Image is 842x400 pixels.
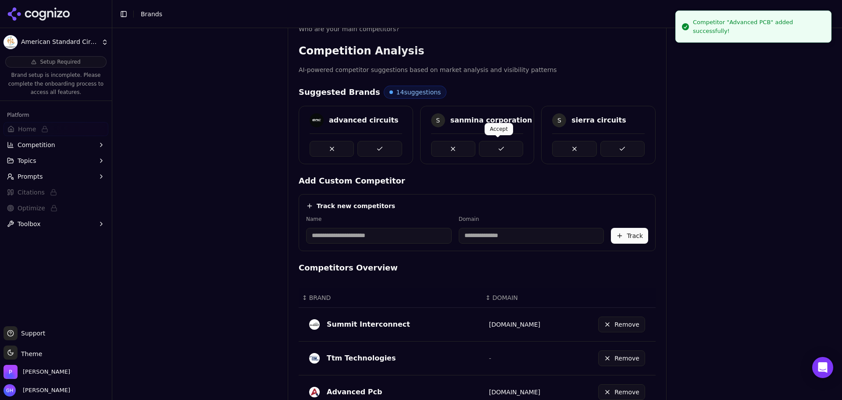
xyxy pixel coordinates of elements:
div: Competitor "Advanced PCB" added successfully! [693,18,824,35]
span: Support [18,329,45,338]
button: Open user button [4,384,70,396]
span: Home [18,125,36,133]
span: American Standard Circuits [21,38,98,46]
button: Topics [4,154,108,168]
span: Citations [18,188,45,197]
span: Topics [18,156,36,165]
span: S [431,113,445,127]
div: ↕BRAND [302,293,478,302]
span: Theme [18,350,42,357]
button: Competition [4,138,108,152]
button: Remove [598,317,645,332]
h4: Suggested Brands [299,86,380,98]
span: Prompts [18,172,43,181]
h4: Competitors Overview [299,262,656,274]
span: Competition [18,141,55,149]
th: BRAND [299,288,482,308]
div: Advanced Pcb [327,387,382,397]
span: DOMAIN [492,293,518,302]
h3: Competition Analysis [299,44,656,58]
button: Remove [598,350,645,366]
div: Who are your main competitors? [299,25,656,33]
span: BRAND [309,293,331,302]
button: Track [611,228,648,244]
a: [DOMAIN_NAME] [489,321,540,328]
span: S [552,113,566,127]
button: Prompts [4,169,108,184]
button: Toolbox [4,217,108,231]
img: Grace Hallen [4,384,16,396]
div: Open Intercom Messenger [812,357,833,378]
span: Brands [141,11,162,18]
h4: Add Custom Competitor [299,175,656,187]
div: ↕DOMAIN [485,293,556,302]
p: Accept [490,126,508,133]
span: Toolbox [18,220,41,228]
span: Optimize [18,204,45,213]
div: Summit Interconnect [327,319,410,330]
img: Advanced PCB [309,387,320,397]
label: Name [306,216,452,223]
div: Ttm Technologies [327,353,396,364]
p: Brand setup is incomplete. Please complete the onboarding process to access all features. [5,71,107,97]
p: AI-powered competitor suggestions based on market analysis and visibility patterns [299,65,656,75]
span: 14 suggestions [396,88,441,97]
img: ttm technologies [309,353,320,364]
label: Domain [459,216,604,223]
div: sanmina corporation [450,115,532,126]
a: [DOMAIN_NAME] [489,389,540,396]
h4: Track new competitors [317,202,395,210]
button: Open organization switcher [4,365,70,379]
img: advanced circuits [310,113,324,127]
img: American Standard Circuits [4,35,18,49]
button: Remove [598,384,645,400]
div: Platform [4,108,108,122]
span: [PERSON_NAME] [19,386,70,394]
div: advanced circuits [329,115,399,126]
div: sierra circuits [571,115,626,126]
img: Summit Interconnect [309,319,320,330]
span: Setup Required [40,58,80,65]
img: Perrill [4,365,18,379]
th: DOMAIN [482,288,559,308]
nav: breadcrumb [141,10,817,18]
span: Perrill [23,368,70,376]
span: - [489,355,491,362]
